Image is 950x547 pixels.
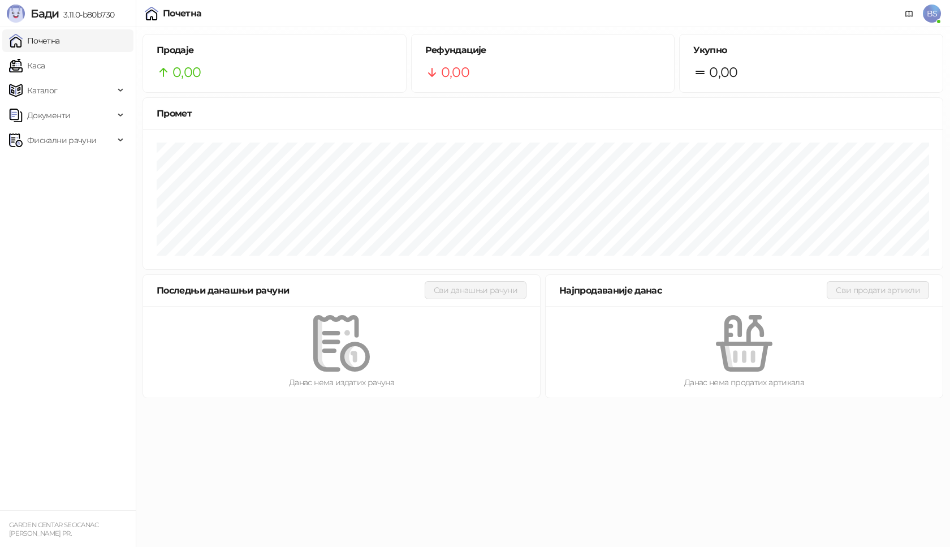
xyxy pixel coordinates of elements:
[900,5,918,23] a: Документација
[9,54,45,77] a: Каса
[172,62,201,83] span: 0,00
[9,29,60,52] a: Почетна
[31,7,59,20] span: Бади
[157,106,929,120] div: Промет
[923,5,941,23] span: BS
[157,44,392,57] h5: Продаје
[163,9,202,18] div: Почетна
[27,104,70,127] span: Документи
[559,283,827,298] div: Најпродаваније данас
[441,62,469,83] span: 0,00
[157,283,425,298] div: Последњи данашњи рачуни
[425,44,661,57] h5: Рефундације
[59,10,114,20] span: 3.11.0-b80b730
[425,281,526,299] button: Сви данашњи рачуни
[9,521,98,537] small: GARDEN CENTAR SEOCANAC [PERSON_NAME] PR.
[7,5,25,23] img: Logo
[27,129,96,152] span: Фискални рачуни
[564,376,925,389] div: Данас нема продатих артикала
[827,281,929,299] button: Сви продати артикли
[693,44,929,57] h5: Укупно
[709,62,737,83] span: 0,00
[161,376,522,389] div: Данас нема издатих рачуна
[27,79,58,102] span: Каталог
